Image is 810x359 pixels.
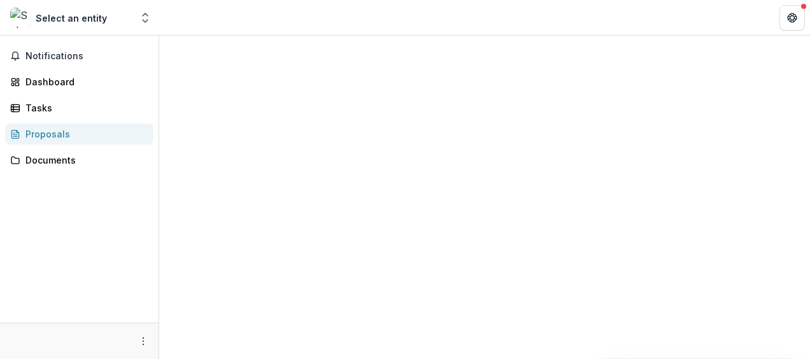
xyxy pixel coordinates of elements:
[5,97,153,118] a: Tasks
[5,150,153,171] a: Documents
[36,11,107,25] div: Select an entity
[25,101,143,115] div: Tasks
[5,123,153,144] a: Proposals
[5,46,153,66] button: Notifications
[136,334,151,349] button: More
[25,51,148,62] span: Notifications
[5,71,153,92] a: Dashboard
[779,5,805,31] button: Get Help
[10,8,31,28] img: Select an entity
[25,153,143,167] div: Documents
[25,75,143,88] div: Dashboard
[25,127,143,141] div: Proposals
[136,5,154,31] button: Open entity switcher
